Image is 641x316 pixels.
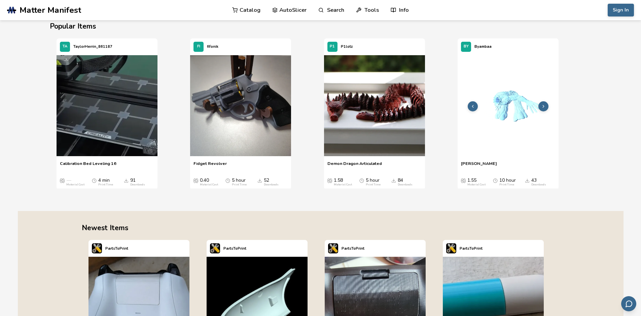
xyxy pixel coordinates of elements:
div: Print Time [366,183,381,186]
span: P1 [330,44,335,49]
swiper-slide: 2 / 4 [190,38,317,190]
div: Downloads [130,183,145,186]
a: PartsToPrint's profilePartsToPrint [88,240,132,257]
p: Byambaa [474,43,492,50]
div: 84 [398,178,413,186]
div: Print Time [98,183,113,186]
span: Matter Manifest [20,5,81,15]
span: Average Cost [60,178,65,183]
div: Print Time [232,183,247,186]
a: Calibration Bed Leveling 16 [60,161,116,171]
img: PartsToPrint's profile [446,243,456,253]
img: Body_PIP_3D_Preview [458,55,559,156]
a: [PERSON_NAME] [461,161,497,171]
div: Material Cost [334,183,352,186]
span: BY [464,44,469,49]
div: Material Cost [66,183,84,186]
span: Average Cost [193,178,198,183]
div: Downloads [264,183,279,186]
div: 1.55 [467,178,486,186]
p: PartsToPrint [105,245,128,252]
swiper-slide: 3 / 4 [324,38,451,190]
span: Average Cost [461,178,466,183]
h2: Newest Items [82,223,559,233]
img: PartsToPrint's profile [328,243,338,253]
div: Print Time [499,183,514,186]
p: TaylorHerrin_861187 [73,43,112,50]
a: PartsToPrint's profilePartsToPrint [443,240,486,257]
div: Downloads [398,183,413,186]
div: 5 hour [232,178,247,186]
span: Average Cost [327,178,332,183]
h2: Popular Items [50,21,592,32]
p: PartsToPrint [223,245,246,252]
span: Average Print Time [92,178,97,183]
div: Material Cost [467,183,486,186]
img: PartsToPrint's profile [210,243,220,253]
span: Average Print Time [225,178,230,183]
div: 5 hour [366,178,381,186]
span: Downloads [257,178,262,183]
a: PartsToPrint's profilePartsToPrint [207,240,250,257]
swiper-slide: 4 / 4 [458,38,585,190]
div: 52 [264,178,279,186]
div: 10 hour [499,178,516,186]
button: Send feedback via email [621,296,636,311]
button: Sign In [608,4,634,16]
span: Downloads [391,178,396,183]
div: 1.58 [334,178,352,186]
a: Fidget Revolver [193,161,227,171]
span: FI [197,44,200,49]
div: Material Cost [200,183,218,186]
a: Demon Dragon Articulated [327,161,382,171]
span: Average Print Time [493,178,498,183]
span: TA [63,44,67,49]
div: 91 [130,178,145,186]
p: PartsToPrint [342,245,364,252]
swiper-slide: 1 / 4 [57,38,184,190]
p: P1lotz [341,43,353,50]
span: Downloads [124,178,129,183]
div: 0.40 [200,178,218,186]
span: Downloads [525,178,530,183]
img: PartsToPrint's profile [92,243,102,253]
p: fifonik [207,43,218,50]
div: Downloads [531,183,546,186]
div: 43 [531,178,546,186]
span: — [66,178,71,183]
span: Average Print Time [359,178,364,183]
p: PartsToPrint [460,245,483,252]
a: Body_PIP_3D_Preview [458,55,559,157]
div: 4 min [98,178,113,186]
a: PartsToPrint's profilePartsToPrint [325,240,368,257]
